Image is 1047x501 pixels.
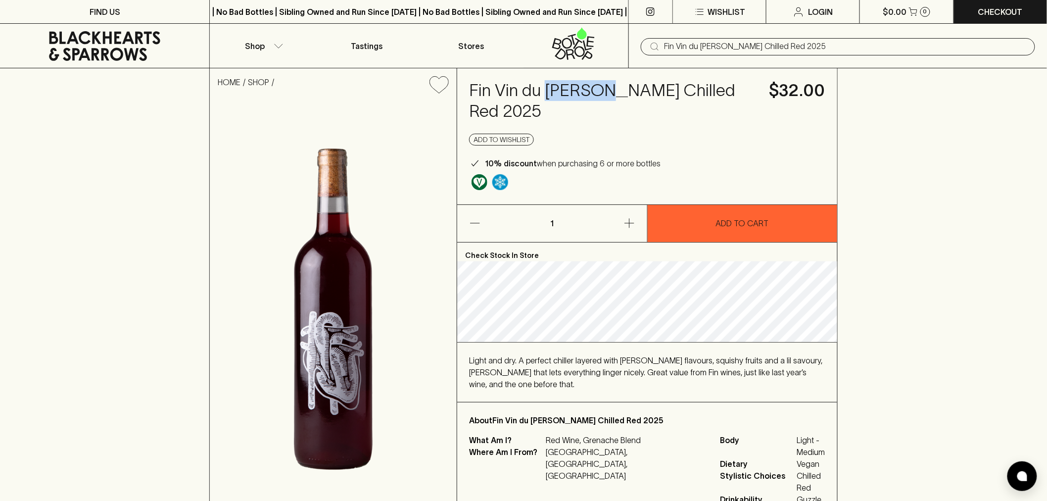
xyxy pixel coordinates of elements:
[469,172,490,193] a: Made without the use of any animal products.
[492,174,508,190] img: Chilled Red
[469,134,534,146] button: Add to wishlist
[648,205,837,242] button: ADD TO CART
[210,24,314,68] button: Shop
[351,40,382,52] p: Tastings
[485,159,537,168] b: 10% discount
[248,78,269,87] a: SHOP
[457,243,837,261] p: Check Stock In Store
[469,414,825,426] p: About Fin Vin du [PERSON_NAME] Chilled Red 2025
[245,40,265,52] p: Shop
[315,24,419,68] a: Tastings
[720,434,795,458] span: Body
[472,174,487,190] img: Vegan
[769,80,825,101] h4: $32.00
[809,6,833,18] p: Login
[716,217,769,229] p: ADD TO CART
[218,78,240,87] a: HOME
[797,470,825,494] span: Chilled Red
[469,80,758,122] h4: Fin Vin du [PERSON_NAME] Chilled Red 2025
[469,434,543,446] p: What Am I?
[883,6,907,18] p: $0.00
[720,458,795,470] span: Dietary
[797,434,825,458] span: Light - Medium
[469,446,543,482] p: Where Am I From?
[485,157,661,169] p: when purchasing 6 or more bottles
[546,434,709,446] p: Red Wine, Grenache Blend
[90,6,120,18] p: FIND US
[546,446,709,482] p: [GEOGRAPHIC_DATA], [GEOGRAPHIC_DATA], [GEOGRAPHIC_DATA]
[419,24,523,68] a: Stores
[978,6,1023,18] p: Checkout
[469,356,822,389] span: Light and dry. A perfect chiller layered with [PERSON_NAME] flavours, squishy fruits and a lil sa...
[1017,471,1027,481] img: bubble-icon
[923,9,927,14] p: 0
[490,172,511,193] a: Wonderful as is, but a slight chill will enhance the aromatics and give it a beautiful crunch.
[797,458,825,470] span: Vegan
[426,72,453,98] button: Add to wishlist
[459,40,484,52] p: Stores
[720,470,795,494] span: Stylistic Choices
[540,205,564,242] p: 1
[665,39,1027,54] input: Try "Pinot noir"
[708,6,745,18] p: Wishlist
